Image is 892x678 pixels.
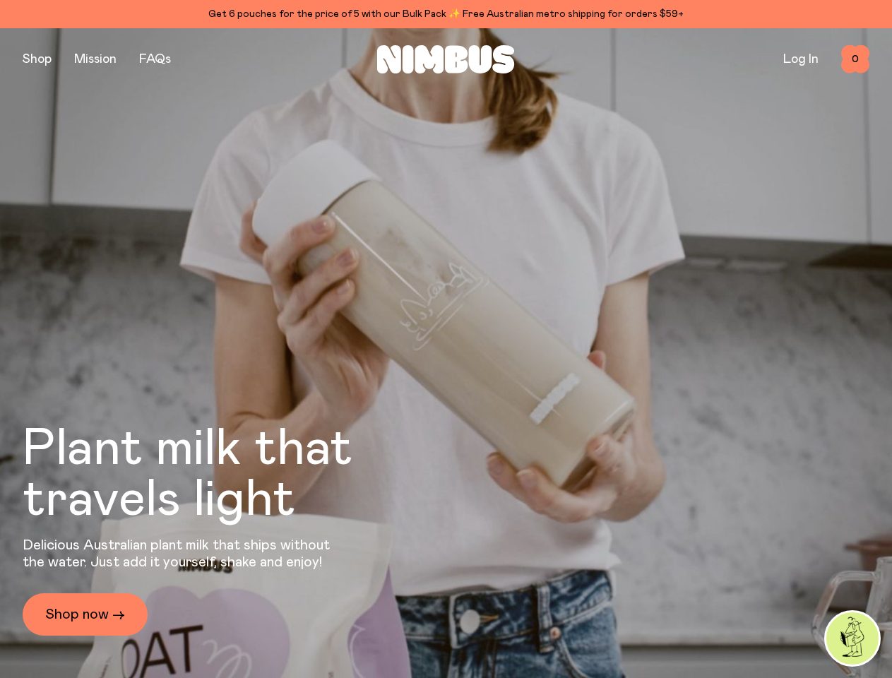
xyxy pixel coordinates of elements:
[23,593,148,636] a: Shop now →
[139,53,171,66] a: FAQs
[841,45,869,73] button: 0
[23,537,339,571] p: Delicious Australian plant milk that ships without the water. Just add it yourself, shake and enjoy!
[23,6,869,23] div: Get 6 pouches for the price of 5 with our Bulk Pack ✨ Free Australian metro shipping for orders $59+
[783,53,819,66] a: Log In
[74,53,117,66] a: Mission
[23,424,429,525] h1: Plant milk that travels light
[826,612,879,665] img: agent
